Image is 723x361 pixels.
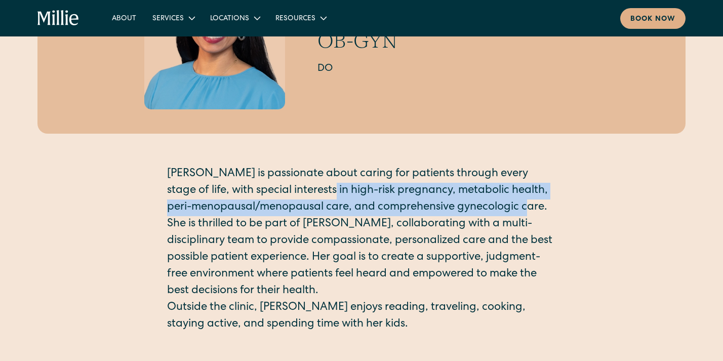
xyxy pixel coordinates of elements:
[167,300,556,333] p: Outside the clinic, [PERSON_NAME] enjoys reading, traveling, cooking, staying active, and spendin...
[167,166,556,216] p: [PERSON_NAME] is passionate about caring for patients through every stage of life, with special i...
[630,14,675,25] div: Book now
[152,14,184,24] div: Services
[275,14,315,24] div: Resources
[267,10,334,26] div: Resources
[620,8,686,29] a: Book now
[202,10,267,26] div: Locations
[104,10,144,26] a: About
[210,14,249,24] div: Locations
[144,10,202,26] div: Services
[317,61,579,76] h2: DO
[37,10,79,26] a: home
[317,29,579,53] h2: OB-GYN
[167,216,556,300] p: She is thrilled to be part of [PERSON_NAME], collaborating with a multi-disciplinary team to prov...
